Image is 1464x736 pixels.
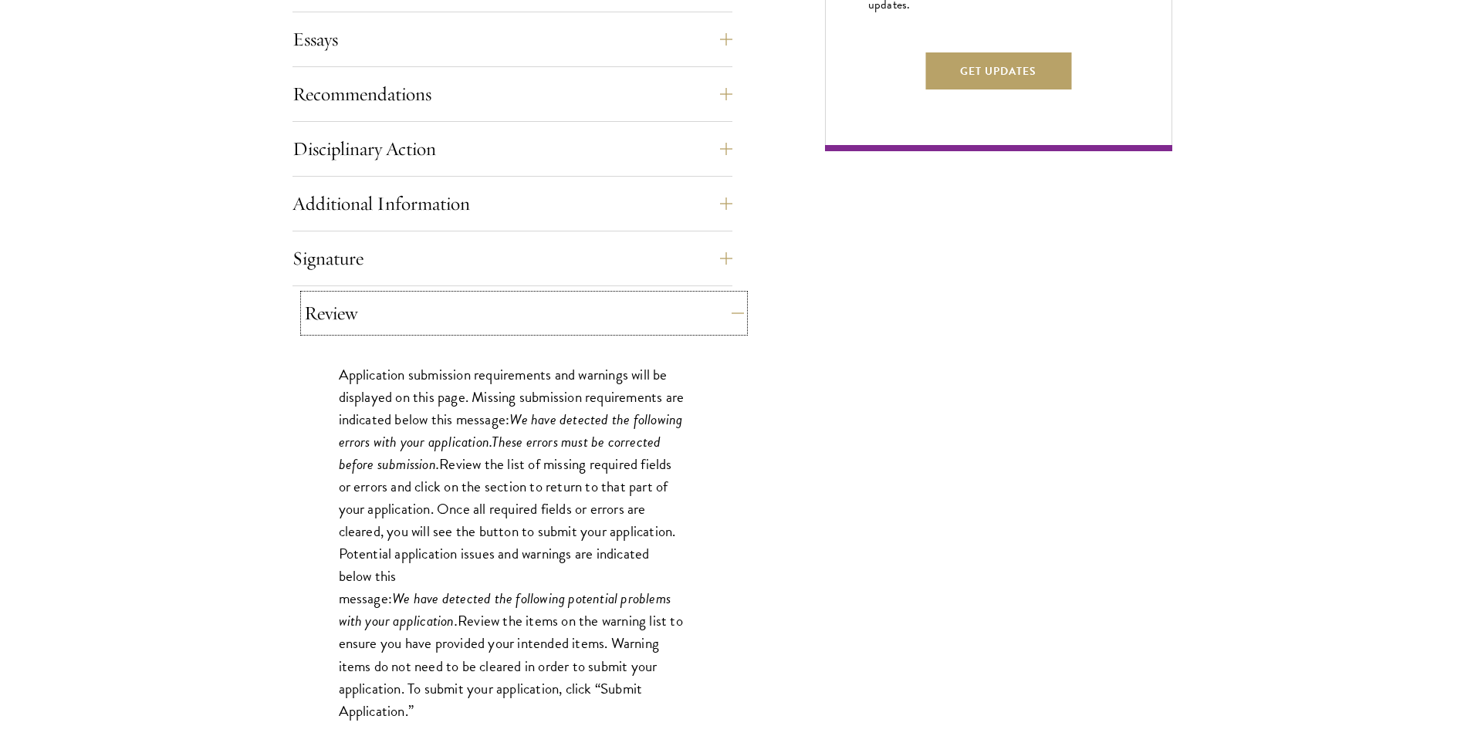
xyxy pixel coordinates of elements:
button: Essays [292,21,732,58]
button: Review [304,295,744,332]
button: Get Updates [925,52,1071,89]
p: Application submission requirements and warnings will be displayed on this page. Missing submissi... [339,363,686,722]
button: Signature [292,240,732,277]
button: Recommendations [292,76,732,113]
em: We have detected the following potential problems with your application. [339,587,671,632]
button: Disciplinary Action [292,130,732,167]
em: These errors must be corrected before submission. [339,430,661,475]
em: We have detected the following errors with your application. [339,408,683,453]
button: Additional Information [292,185,732,222]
